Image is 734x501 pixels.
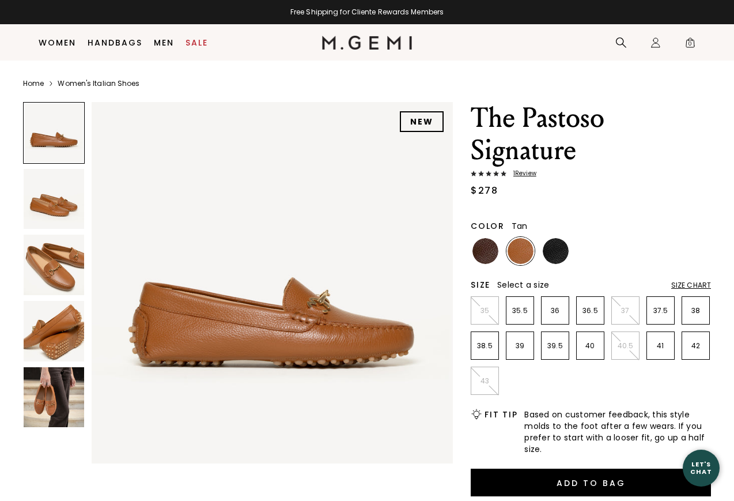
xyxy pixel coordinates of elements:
[682,341,709,351] p: 42
[471,221,505,231] h2: Color
[24,367,84,428] img: The Pastoso Signature
[58,79,139,88] a: Women's Italian Shoes
[471,170,711,179] a: 1Review
[497,279,549,291] span: Select a size
[683,461,720,475] div: Let's Chat
[506,306,534,315] p: 35.5
[322,36,413,50] img: M.Gemi
[512,220,528,232] span: Tan
[471,341,498,351] p: 38.5
[471,102,711,167] h1: The Pastoso Signature
[577,341,604,351] p: 40
[543,238,569,264] img: Black
[647,341,674,351] p: 41
[508,238,534,264] img: Tan
[577,306,604,315] p: 36.5
[400,111,444,132] div: NEW
[524,409,711,455] span: Based on customer feedback, this style molds to the foot after a few wears. If you prefer to star...
[24,301,84,361] img: The Pastoso Signature
[471,376,498,386] p: 43
[542,306,569,315] p: 36
[471,306,498,315] p: 35
[92,102,453,464] img: The Pastoso Signature
[24,235,84,295] img: The Pastoso Signature
[88,38,142,47] a: Handbags
[24,169,84,229] img: The Pastoso Signature
[471,280,490,289] h2: Size
[647,306,674,315] p: 37.5
[612,341,639,351] p: 40.5
[485,410,517,419] h2: Fit Tip
[471,469,711,496] button: Add to Bag
[186,38,208,47] a: Sale
[682,306,709,315] p: 38
[506,170,536,177] span: 1 Review
[39,38,76,47] a: Women
[472,238,498,264] img: Chocolate
[612,306,639,315] p: 37
[154,38,174,47] a: Men
[23,79,44,88] a: Home
[471,184,498,198] div: $278
[684,39,696,51] span: 0
[542,341,569,351] p: 39.5
[671,281,711,290] div: Size Chart
[506,341,534,351] p: 39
